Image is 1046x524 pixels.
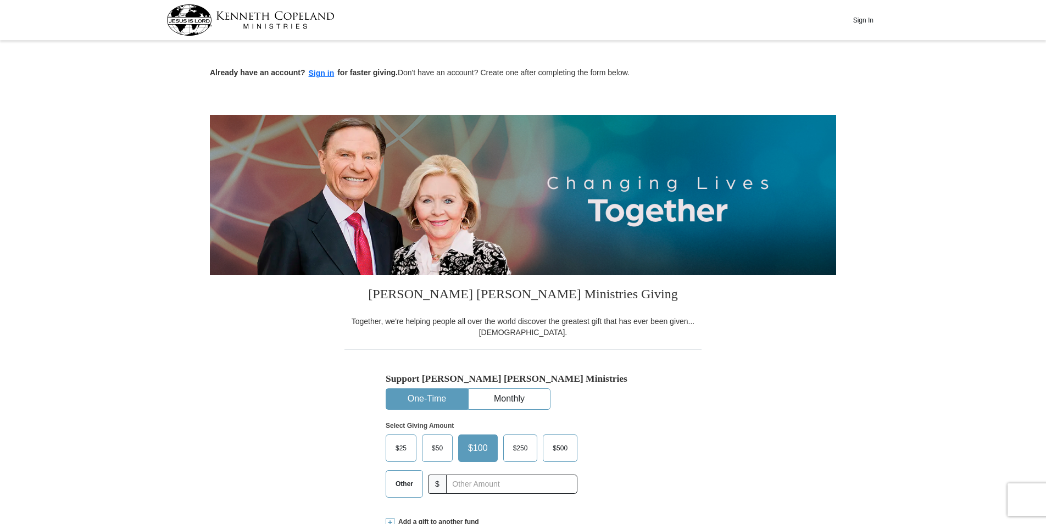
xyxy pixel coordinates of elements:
span: $100 [463,440,493,456]
button: Monthly [469,389,550,409]
span: Other [390,476,419,492]
span: $250 [508,440,533,456]
strong: Already have an account? for faster giving. [210,68,398,77]
span: $50 [426,440,448,456]
div: Together, we're helping people all over the world discover the greatest gift that has ever been g... [344,316,702,338]
h3: [PERSON_NAME] [PERSON_NAME] Ministries Giving [344,275,702,316]
span: $ [428,475,447,494]
button: Sign In [847,12,880,29]
h5: Support [PERSON_NAME] [PERSON_NAME] Ministries [386,373,660,384]
span: $500 [547,440,573,456]
strong: Select Giving Amount [386,422,454,430]
span: $25 [390,440,412,456]
button: Sign in [305,67,338,80]
img: kcm-header-logo.svg [166,4,335,36]
input: Other Amount [446,475,577,494]
button: One-Time [386,389,468,409]
p: Don't have an account? Create one after completing the form below. [210,67,836,80]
